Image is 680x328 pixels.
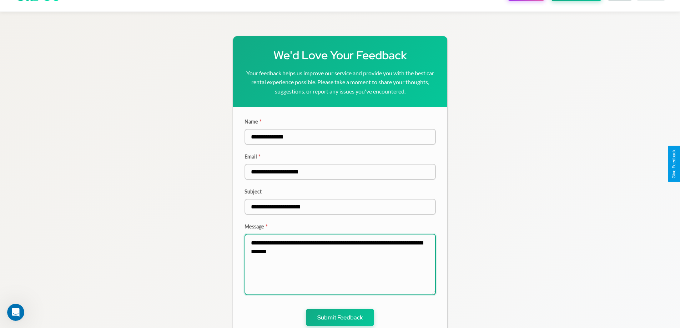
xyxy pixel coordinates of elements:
[245,47,436,63] h1: We'd Love Your Feedback
[245,188,436,195] label: Subject
[245,153,436,160] label: Email
[671,150,676,178] div: Give Feedback
[245,69,436,96] p: Your feedback helps us improve our service and provide you with the best car rental experience po...
[245,118,436,125] label: Name
[306,309,374,326] button: Submit Feedback
[245,223,436,229] label: Message
[7,304,24,321] iframe: Intercom live chat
